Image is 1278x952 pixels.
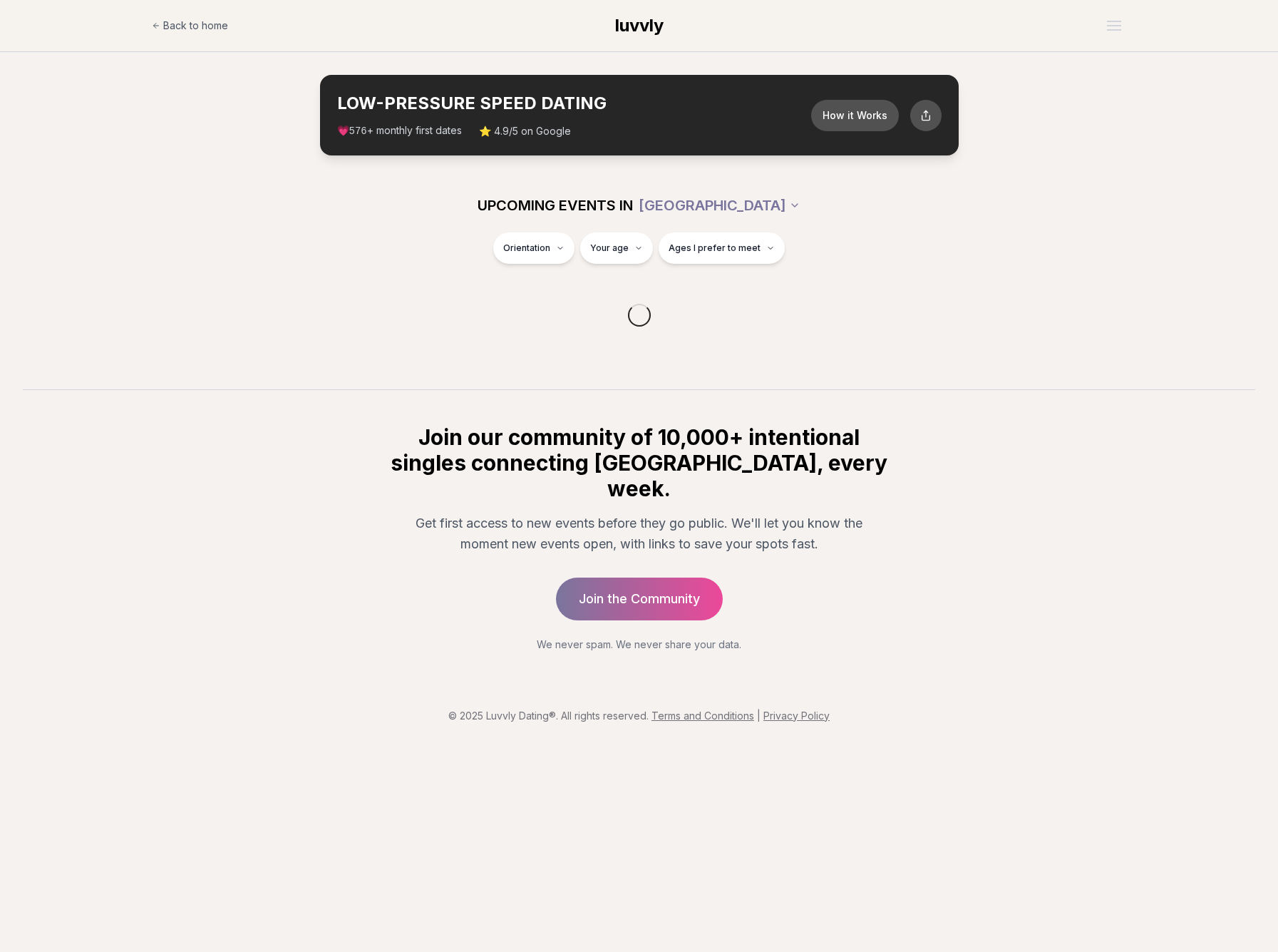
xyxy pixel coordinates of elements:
p: Get first access to new events before they go public. We'll let you know the moment new events op... [400,513,879,555]
span: UPCOMING EVENTS IN [478,195,633,215]
button: Your age [580,232,653,264]
span: 💗 + monthly first dates [337,123,462,138]
p: We never spam. We never share your data. [388,638,890,652]
span: luvvly [615,15,664,36]
h2: LOW-PRESSURE SPEED DATING [337,92,811,115]
span: ⭐ 4.9/5 on Google [479,124,571,138]
a: Join the Community [556,578,723,620]
span: Back to home [163,19,228,33]
button: Ages I prefer to meet [659,232,785,264]
h2: Join our community of 10,000+ intentional singles connecting [GEOGRAPHIC_DATA], every week. [388,424,890,501]
span: Ages I prefer to meet [669,242,761,254]
span: 576 [349,126,367,137]
a: Back to home [152,11,228,40]
button: How it Works [811,100,899,131]
a: Privacy Policy [763,710,830,722]
button: [GEOGRAPHIC_DATA] [639,190,800,221]
button: Open menu [1101,15,1127,36]
span: Orientation [503,242,550,254]
button: Orientation [493,232,574,264]
a: luvvly [615,14,664,37]
span: | [757,710,761,722]
span: Your age [590,242,629,254]
p: © 2025 Luvvly Dating®. All rights reserved. [11,709,1267,723]
a: Terms and Conditions [651,710,754,722]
